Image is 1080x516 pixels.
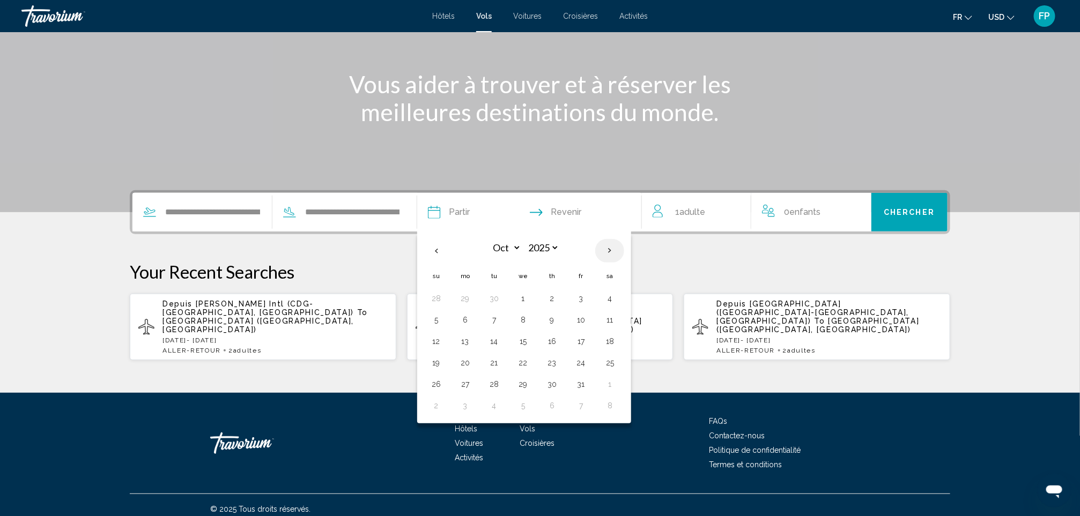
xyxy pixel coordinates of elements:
a: Hôtels [455,424,478,433]
button: Day 12 [427,334,445,349]
span: [PERSON_NAME] Intl (CDG-[GEOGRAPHIC_DATA], [GEOGRAPHIC_DATA]) [162,300,354,317]
span: [GEOGRAPHIC_DATA] ([GEOGRAPHIC_DATA]-[GEOGRAPHIC_DATA], [GEOGRAPHIC_DATA]) [716,300,909,325]
a: Travorium [210,427,317,459]
button: Day 29 [456,291,474,306]
a: Croisières [563,12,598,20]
a: FAQs [709,417,727,425]
span: FP [1039,11,1051,21]
span: ALLER-RETOUR [716,347,775,354]
button: Day 7 [572,398,589,413]
button: Day 1 [514,291,531,306]
a: Vols [476,12,492,20]
button: User Menu [1031,5,1059,27]
a: Politique de confidentialité [709,446,801,454]
button: Day 27 [456,377,474,392]
a: Activités [455,453,484,462]
span: fr [953,13,962,21]
button: Depuis [PERSON_NAME] Intl (CDG-[GEOGRAPHIC_DATA], [GEOGRAPHIC_DATA]) To [GEOGRAPHIC_DATA] ([GEOGR... [130,293,396,361]
span: Depuis [162,300,193,308]
button: Day 19 [427,355,445,370]
p: Your Recent Searches [130,261,950,282]
span: Enfants [790,207,821,217]
button: Day 23 [543,355,560,370]
iframe: Bouton de lancement de la fenêtre de messagerie [1037,473,1071,507]
a: Travorium [21,5,421,27]
span: Termes et conditions [709,460,782,469]
span: [GEOGRAPHIC_DATA] ([GEOGRAPHIC_DATA], [GEOGRAPHIC_DATA]) [162,317,354,334]
button: Day 6 [543,398,560,413]
button: Day 2 [427,398,445,413]
span: 2 [228,347,261,354]
span: 0 [785,205,821,220]
span: 2 [783,347,816,354]
button: Day 10 [572,312,589,327]
button: Day 17 [572,334,589,349]
span: 1 [675,205,705,220]
a: Voitures [455,439,484,447]
span: Hôtels [432,12,455,20]
a: Contactez-nous [709,431,765,440]
button: Day 28 [485,377,502,392]
button: Day 18 [601,334,618,349]
button: Day 21 [485,355,502,370]
button: Previous month [421,238,450,263]
button: Day 11 [601,312,618,327]
a: Vols [520,424,536,433]
button: Depuis [GEOGRAPHIC_DATA] ([GEOGRAPHIC_DATA]-[GEOGRAPHIC_DATA], [GEOGRAPHIC_DATA]) To [GEOGRAPHIC_... [407,293,674,361]
span: To [814,317,825,325]
span: Adultes [787,347,816,354]
span: Adulte [679,207,705,217]
button: Day 28 [427,291,445,306]
span: ALLER-RETOUR [162,347,221,354]
button: Day 3 [572,291,589,306]
button: Day 25 [601,355,618,370]
button: Day 31 [572,377,589,392]
button: Day 8 [601,398,618,413]
span: Chercher [884,208,935,217]
p: [DATE] - [DATE] [716,336,942,344]
button: Day 30 [485,291,502,306]
button: Return date [530,193,581,231]
button: Next month [595,238,624,263]
span: Revenir [551,205,581,220]
span: © 2025 Tous droits réservés. [210,505,310,513]
select: Select year [524,238,559,257]
button: Day 30 [543,377,560,392]
button: Day 14 [485,334,502,349]
button: Day 9 [543,312,560,327]
button: Day 6 [456,312,474,327]
a: Activités [619,12,648,20]
button: Day 5 [514,398,531,413]
button: Change language [953,9,972,25]
button: Day 26 [427,377,445,392]
span: [GEOGRAPHIC_DATA] ([GEOGRAPHIC_DATA], [GEOGRAPHIC_DATA]) [716,317,920,334]
button: Day 13 [456,334,474,349]
button: Day 15 [514,334,531,349]
a: Croisières [520,439,555,447]
span: Adultes [233,347,262,354]
button: Depuis [GEOGRAPHIC_DATA] ([GEOGRAPHIC_DATA]-[GEOGRAPHIC_DATA], [GEOGRAPHIC_DATA]) To [GEOGRAPHIC_... [684,293,950,361]
button: Day 24 [572,355,589,370]
button: Chercher [871,193,948,231]
span: USD [988,13,1004,21]
button: Day 8 [514,312,531,327]
button: Day 7 [485,312,502,327]
button: Day 2 [543,291,560,306]
button: Day 5 [427,312,445,327]
p: [DATE] - [DATE] [162,336,388,344]
button: Day 16 [543,334,560,349]
div: Search widget [132,193,948,231]
h1: Vous aider à trouver et à réserver les meilleures destinations du monde. [339,70,741,126]
button: Day 4 [485,398,502,413]
button: Change currency [988,9,1015,25]
button: Day 1 [601,377,618,392]
button: Travelers: 1 adult, 0 children [642,193,871,231]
